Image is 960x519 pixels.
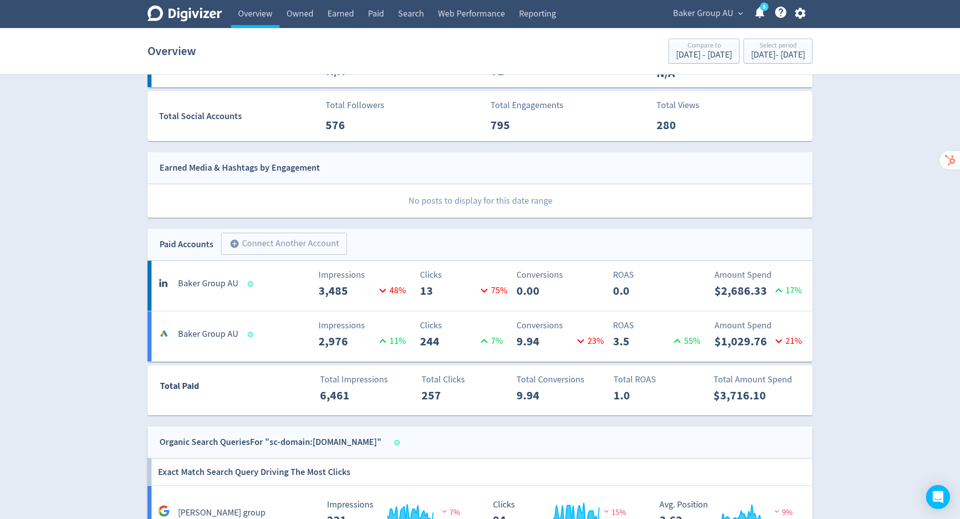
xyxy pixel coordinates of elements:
p: $2,686.33 [714,282,772,300]
p: Impressions [318,319,409,332]
p: $3,716.10 [713,386,771,404]
p: Clicks [420,268,510,282]
p: 257 [421,386,479,404]
svg: Google Analytics [158,505,170,517]
p: Impressions [318,268,409,282]
h1: Overview [147,35,196,67]
p: No posts to display for this date range [148,184,812,218]
p: Total Views [656,99,714,112]
p: Total Impressions [320,373,410,386]
div: Compare to [676,42,732,51]
a: Connect Another Account [213,234,347,255]
div: Paid Accounts [159,237,213,252]
div: Open Intercom Messenger [926,485,950,509]
p: 0.0 [613,282,670,300]
p: 0.00 [516,282,574,300]
p: Conversions [516,319,607,332]
p: 75 % [477,284,507,297]
button: Baker Group AU [669,6,745,22]
img: negative-performance.svg [772,507,782,515]
button: Select period[DATE]- [DATE] [743,39,812,64]
text: 5 [763,4,765,11]
p: Total Followers [325,99,384,112]
p: 576 [325,116,383,134]
h6: Exact Match Search Query Driving The Most Clicks [158,458,350,485]
p: 244 [420,332,477,350]
span: expand_more [736,9,745,18]
p: 6,461 [320,386,377,404]
div: Select period [751,42,805,51]
p: Total Amount Spend [713,373,804,386]
p: Amount Spend [714,319,805,332]
p: 3.5 [613,332,670,350]
p: 17 % [772,284,802,297]
p: Amount Spend [714,268,805,282]
p: 280 [656,116,714,134]
a: Baker Group AUImpressions2,97611%Clicks2447%Conversions9.9423%ROAS3.555%Amount Spend$1,029.7621% [147,311,812,361]
p: 7 % [477,334,503,348]
div: Earned Media & Hashtags by Engagement [159,161,320,175]
p: ROAS [613,268,703,282]
p: Total Engagements [490,99,563,112]
svg: linkedin [158,276,170,288]
p: 1.0 [613,386,671,404]
button: Connect Another Account [221,233,347,255]
p: 3,485 [318,282,376,300]
p: Clicks [420,319,510,332]
p: 9.94 [516,332,574,350]
span: Baker Group AU [673,6,733,22]
span: 15% [601,507,626,517]
p: 2,976 [318,332,376,350]
p: Conversions [516,268,607,282]
h5: Baker Group AU [178,328,238,340]
div: [DATE] - [DATE] [676,51,732,60]
p: $1,029.76 [714,332,772,350]
p: Total Conversions [516,373,607,386]
h5: Baker Group AU [178,278,238,290]
span: 9% [772,507,792,517]
p: ROAS [613,319,703,332]
span: add_circle [229,239,239,249]
p: 55 % [670,334,700,348]
span: Data last synced: 3 Sep 2025, 8:01pm (AEST) [248,332,256,337]
button: Compare to[DATE] - [DATE] [668,39,739,64]
div: [DATE] - [DATE] [751,51,805,60]
span: 7% [439,507,460,517]
p: 9.94 [516,386,574,404]
div: Organic Search Queries For "sc-domain:[DOMAIN_NAME]" [159,435,381,449]
div: Total Social Accounts [159,109,318,124]
p: Total Clicks [421,373,512,386]
p: Total ROAS [613,373,704,386]
p: 23 % [574,334,604,348]
span: Data last synced: 3 Sep 2025, 1:01pm (AEST) [394,440,403,445]
a: Baker Group AUImpressions3,48548%Clicks1375%Conversions0.00ROAS0.0Amount Spend$2,686.3317% [147,261,812,311]
h5: [PERSON_NAME] group [178,507,265,519]
img: negative-performance.svg [439,507,449,515]
div: Total Paid [148,379,258,398]
span: Data last synced: 4 Sep 2025, 11:47am (AEST) [248,281,256,287]
img: negative-performance.svg [601,507,611,515]
p: 795 [490,116,548,134]
p: 13 [420,282,477,300]
a: 5 [760,3,768,11]
p: 21 % [772,334,802,348]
